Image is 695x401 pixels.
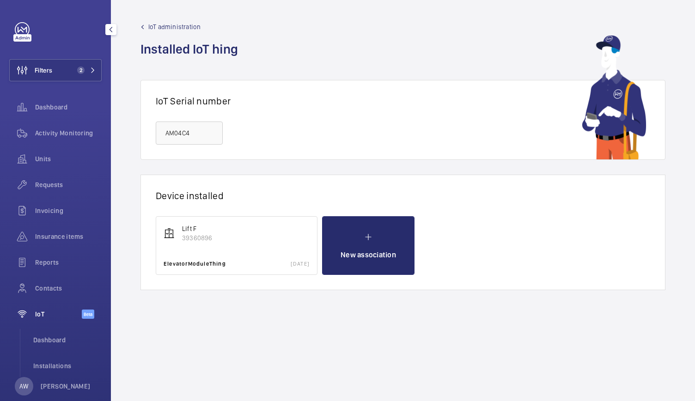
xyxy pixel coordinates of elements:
span: 2 [77,67,85,74]
p: AW [19,382,28,391]
span: Reports [35,258,102,267]
input: WMXXXX, GMXXXX, AM... [156,122,223,145]
span: Dashboard [35,103,102,112]
img: mechanic using app [582,35,646,159]
p: ElevatorModuleThing [164,261,226,267]
button: New association [322,216,415,275]
span: Units [35,154,102,164]
span: IoT [35,310,82,319]
span: Beta [82,310,94,319]
span: Dashboard [33,335,102,345]
span: Filters [35,66,52,75]
p: [DATE] [291,261,310,267]
p: Lift F [182,224,310,233]
span: Invoicing [35,206,102,215]
h1: Device installed [156,190,650,201]
span: IoT administration [148,22,201,31]
span: Activity Monitoring [35,128,102,138]
button: Filters2 [9,59,102,81]
span: Insurance items [35,232,102,241]
span: Contacts [35,284,102,293]
h1: IoT Serial number [156,95,231,107]
h1: Installed IoT hing [140,41,244,58]
span: Installations [33,361,102,371]
img: elevator.svg [164,228,175,239]
p: [PERSON_NAME] [41,382,91,391]
span: Requests [35,180,102,189]
p: 39360896 [182,233,310,243]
